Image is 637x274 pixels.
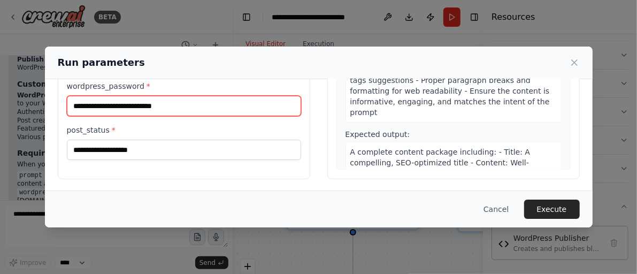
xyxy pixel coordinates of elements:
label: wordpress_password [67,81,301,92]
label: post_status [67,125,301,135]
button: Execute [524,200,580,219]
span: A complete content package including: - Title: A compelling, SEO-optimized title - Content: Well-... [350,148,547,210]
h2: Run parameters [58,55,145,70]
span: Expected output: [346,130,410,139]
button: Cancel [475,200,517,219]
